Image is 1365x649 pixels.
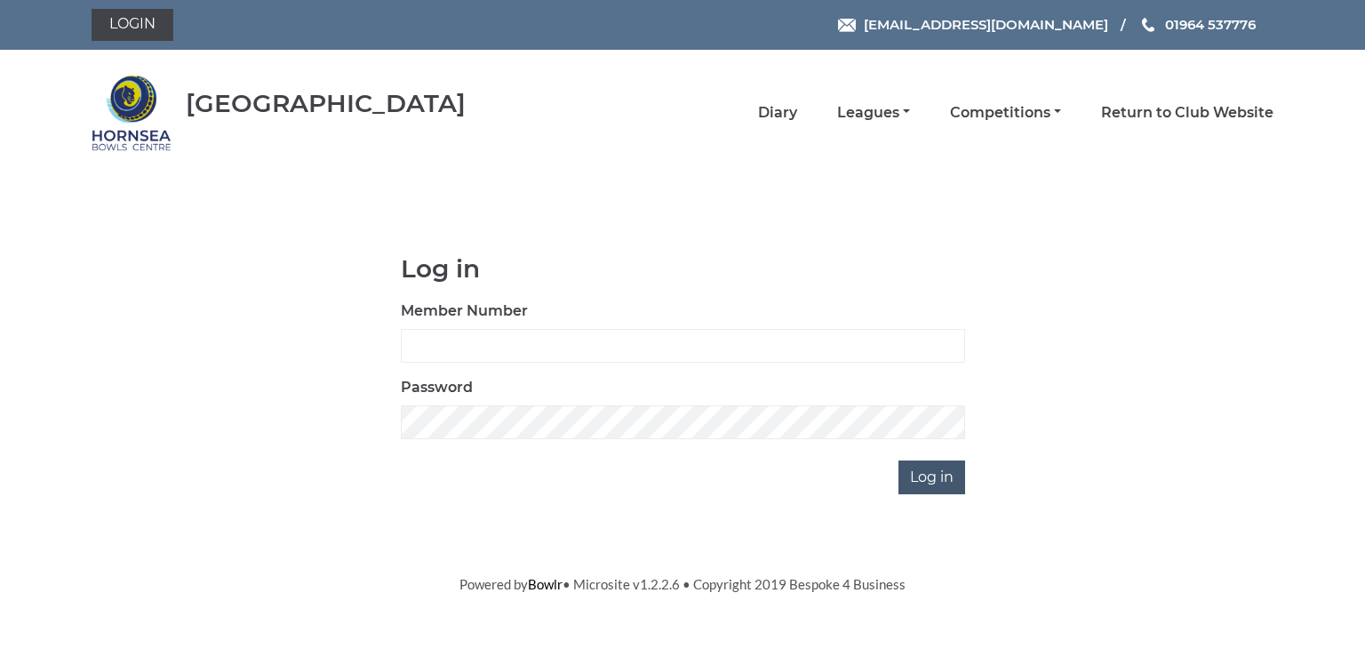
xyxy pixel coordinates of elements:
[401,255,965,283] h1: Log in
[92,73,172,153] img: Hornsea Bowls Centre
[1142,18,1154,32] img: Phone us
[401,377,473,398] label: Password
[401,300,528,322] label: Member Number
[186,90,466,117] div: [GEOGRAPHIC_DATA]
[92,9,173,41] a: Login
[1165,16,1256,33] span: 01964 537776
[459,576,906,592] span: Powered by • Microsite v1.2.2.6 • Copyright 2019 Bespoke 4 Business
[950,103,1061,123] a: Competitions
[1101,103,1273,123] a: Return to Club Website
[898,461,965,494] input: Log in
[758,103,797,123] a: Diary
[1139,14,1256,35] a: Phone us 01964 537776
[838,14,1108,35] a: Email [EMAIL_ADDRESS][DOMAIN_NAME]
[838,19,856,32] img: Email
[528,576,563,592] a: Bowlr
[837,103,910,123] a: Leagues
[864,16,1108,33] span: [EMAIL_ADDRESS][DOMAIN_NAME]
